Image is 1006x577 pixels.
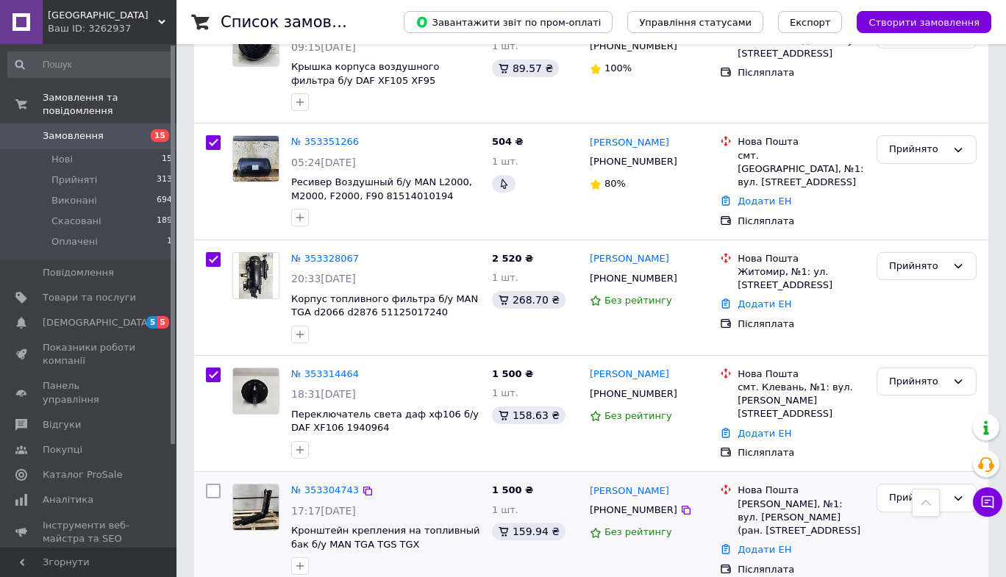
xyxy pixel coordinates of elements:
[291,525,480,563] a: Кронштейн крепления на топливный бак б/у MAN TGA TGS TGX 81418015538
[738,318,865,331] div: Післяплата
[738,368,865,381] div: Нова Пошта
[151,129,169,142] span: 15
[889,374,946,390] div: Прийнято
[48,22,176,35] div: Ваш ID: 3262937
[51,194,97,207] span: Виконані
[590,252,669,266] a: [PERSON_NAME]
[738,428,791,439] a: Додати ЕН
[492,406,566,424] div: 158.63 ₴
[738,498,865,538] div: [PERSON_NAME], №1: вул. [PERSON_NAME] (ран. [STREET_ADDRESS]
[492,156,518,167] span: 1 шт.
[291,273,356,284] span: 20:33[DATE]
[291,368,359,379] a: № 353314464
[146,316,158,329] span: 5
[738,563,865,576] div: Післяплата
[157,215,172,228] span: 189
[232,135,279,182] a: Фото товару
[639,17,752,28] span: Управління статусами
[492,60,559,77] div: 89.57 ₴
[738,544,791,555] a: Додати ЕН
[492,253,533,264] span: 2 520 ₴
[738,381,865,421] div: смт. Клевань, №1: вул. [PERSON_NAME][STREET_ADDRESS]
[291,388,356,400] span: 18:31[DATE]
[587,269,680,288] div: [PHONE_NUMBER]
[738,149,865,190] div: смт. [GEOGRAPHIC_DATA], №1: вул. [STREET_ADDRESS]
[232,252,279,299] a: Фото товару
[291,253,359,264] a: № 353328067
[51,235,98,248] span: Оплачені
[604,295,672,306] span: Без рейтингу
[738,265,865,292] div: Житомир, №1: ул. [STREET_ADDRESS]
[492,387,518,398] span: 1 шт.
[738,215,865,228] div: Післяплата
[590,368,669,381] a: [PERSON_NAME]
[43,418,81,431] span: Відгуки
[291,157,356,168] span: 05:24[DATE]
[232,484,279,531] a: Фото товару
[738,252,865,265] div: Нова Пошта
[738,446,865,459] div: Післяплата
[167,235,172,248] span: 1
[604,62,632,74] span: 100%
[587,152,680,171] div: [PHONE_NUMBER]
[51,153,73,166] span: Нові
[43,266,114,279] span: Повідомлення
[492,40,518,51] span: 1 шт.
[590,136,669,150] a: [PERSON_NAME]
[43,493,93,506] span: Аналітика
[587,501,680,520] div: [PHONE_NUMBER]
[157,173,172,187] span: 313
[889,490,946,506] div: Прийнято
[889,259,946,274] div: Прийнято
[842,16,991,27] a: Створити замовлення
[48,9,158,22] span: РОЗБОРКА TIR CENTER
[233,368,279,414] img: Фото товару
[43,91,176,118] span: Замовлення та повідомлення
[790,17,831,28] span: Експорт
[291,484,359,495] a: № 353304743
[239,253,273,298] img: Фото товару
[291,293,478,318] a: Корпус топливного фильтра б/у MAN TGA d2066 d2876 51125017240
[590,484,669,498] a: [PERSON_NAME]
[157,316,169,329] span: 5
[492,291,566,309] div: 268.70 ₴
[492,368,533,379] span: 1 500 ₴
[43,519,136,545] span: Інструменти веб-майстра та SEO
[291,61,439,99] span: Крышка корпуса воздушного фильтра б/у DAF XF105 XF95 1450675
[587,384,680,404] div: [PHONE_NUMBER]
[162,153,172,166] span: 15
[738,66,865,79] div: Післяплата
[232,368,279,415] a: Фото товару
[157,194,172,207] span: 694
[43,443,82,456] span: Покупці
[492,272,518,283] span: 1 шт.
[221,13,370,31] h1: Список замовлень
[492,136,524,147] span: 504 ₴
[738,135,865,148] div: Нова Пошта
[415,15,601,29] span: Завантажити звіт по пром-оплаті
[51,215,101,228] span: Скасовані
[51,173,97,187] span: Прийняті
[857,11,991,33] button: Створити замовлення
[738,484,865,497] div: Нова Пошта
[43,379,136,406] span: Панель управління
[291,41,356,53] span: 09:15[DATE]
[291,505,356,517] span: 17:17[DATE]
[492,504,518,515] span: 1 шт.
[868,17,980,28] span: Створити замовлення
[587,37,680,56] div: [PHONE_NUMBER]
[778,11,843,33] button: Експорт
[492,484,533,495] span: 1 500 ₴
[233,484,279,530] img: Фото товару
[604,526,672,537] span: Без рейтингу
[233,136,279,182] img: Фото товару
[43,341,136,368] span: Показники роботи компанії
[738,298,791,309] a: Додати ЕН
[291,176,472,201] a: Ресивер Воздушный б/у MAN L2000, M2000, F2000, F90 81514010194
[43,291,136,304] span: Товари та послуги
[43,468,122,481] span: Каталог ProSale
[604,410,672,421] span: Без рейтингу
